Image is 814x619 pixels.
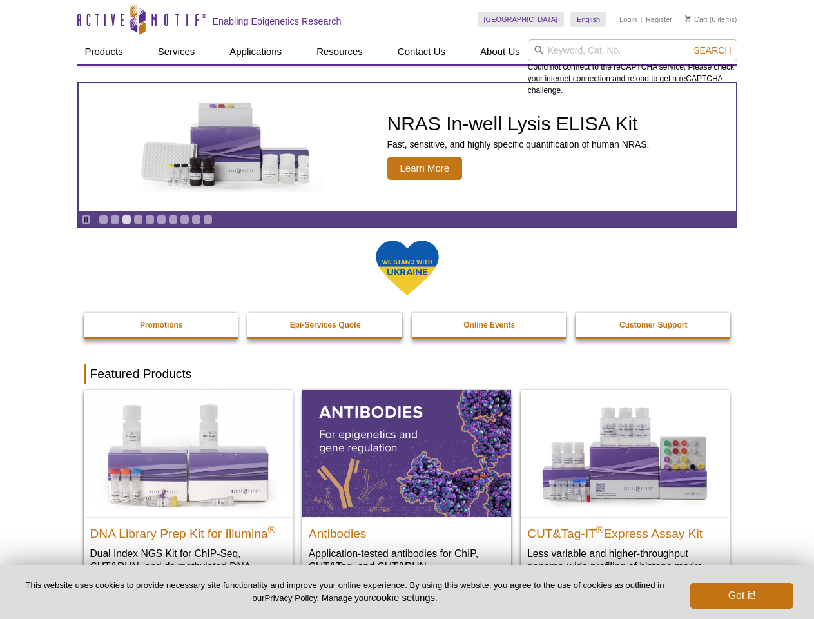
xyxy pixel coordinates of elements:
[390,39,453,64] a: Contact Us
[528,39,737,61] input: Keyword, Cat. No.
[268,524,276,535] sup: ®
[570,12,606,27] a: English
[646,15,672,24] a: Register
[264,593,316,603] a: Privacy Policy
[387,114,650,133] h2: NRAS In-well Lysis ELISA Kit
[79,83,736,211] article: NRAS In-well Lysis ELISA Kit
[690,44,735,56] button: Search
[693,45,731,55] span: Search
[521,390,730,585] a: CUT&Tag-IT® Express Assay Kit CUT&Tag-IT®Express Assay Kit Less variable and higher-throughput ge...
[81,215,91,224] a: Toggle autoplay
[84,390,293,516] img: DNA Library Prep Kit for Illumina
[140,320,183,329] strong: Promotions
[521,390,730,516] img: CUT&Tag-IT® Express Assay Kit
[309,547,505,573] p: Application-tested antibodies for ChIP, CUT&Tag, and CUT&RUN.
[690,583,793,609] button: Got it!
[84,390,293,598] a: DNA Library Prep Kit for Illumina DNA Library Prep Kit for Illumina® Dual Index NGS Kit for ChIP-...
[90,547,286,586] p: Dual Index NGS Kit for ChIP-Seq, CUT&RUN, and ds methylated DNA assays.
[619,320,687,329] strong: Customer Support
[685,15,708,24] a: Cart
[133,215,143,224] a: Go to slide 4
[528,39,737,96] div: Could not connect to the reCAPTCHA service. Please check your internet connection and reload to g...
[641,12,643,27] li: |
[685,12,737,27] li: (0 items)
[168,215,178,224] a: Go to slide 7
[84,313,240,337] a: Promotions
[79,83,736,211] a: NRAS In-well Lysis ELISA Kit NRAS In-well Lysis ELISA Kit Fast, sensitive, and highly specific qu...
[387,139,650,150] p: Fast, sensitive, and highly specific quantification of human NRAS.
[99,215,108,224] a: Go to slide 1
[110,215,120,224] a: Go to slide 2
[247,313,403,337] a: Epi-Services Quote
[596,524,604,535] sup: ®
[191,215,201,224] a: Go to slide 9
[527,547,723,573] p: Less variable and higher-throughput genome-wide profiling of histone marks​.
[122,215,131,224] a: Go to slide 3
[90,521,286,540] h2: DNA Library Prep Kit for Illumina
[309,39,371,64] a: Resources
[180,215,189,224] a: Go to slide 8
[619,15,637,24] a: Login
[302,390,511,516] img: All Antibodies
[157,215,166,224] a: Go to slide 6
[472,39,528,64] a: About Us
[145,215,155,224] a: Go to slide 5
[463,320,515,329] strong: Online Events
[309,521,505,540] h2: Antibodies
[527,521,723,540] h2: CUT&Tag-IT Express Assay Kit
[685,15,691,22] img: Your Cart
[375,239,440,297] img: We Stand With Ukraine
[290,320,361,329] strong: Epi-Services Quote
[21,580,669,604] p: This website uses cookies to provide necessary site functionality and improve your online experie...
[203,215,213,224] a: Go to slide 10
[77,39,131,64] a: Products
[576,313,732,337] a: Customer Support
[387,157,463,180] span: Learn More
[150,39,203,64] a: Services
[222,39,289,64] a: Applications
[371,592,435,603] button: cookie settings
[412,313,568,337] a: Online Events
[84,364,731,384] h2: Featured Products
[130,103,323,192] img: NRAS In-well Lysis ELISA Kit
[213,15,342,27] h2: Enabling Epigenetics Research
[478,12,565,27] a: [GEOGRAPHIC_DATA]
[302,390,511,585] a: All Antibodies Antibodies Application-tested antibodies for ChIP, CUT&Tag, and CUT&RUN.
